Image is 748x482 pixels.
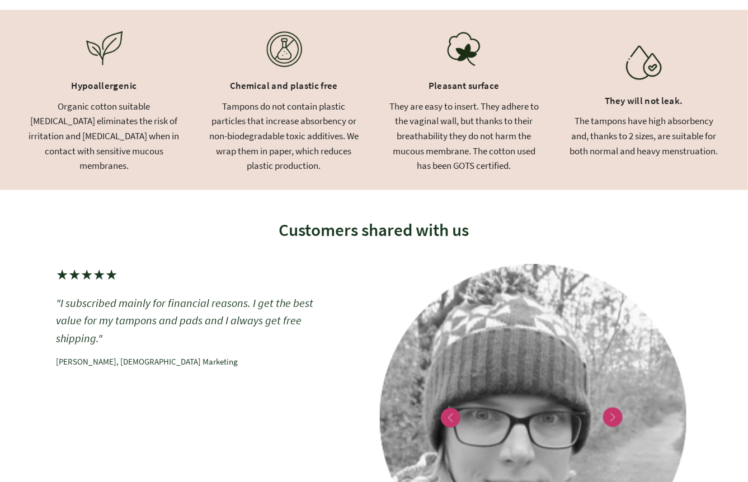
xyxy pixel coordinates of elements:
[56,218,692,242] h2: Customers shared with us
[388,99,540,173] div: They are easy to insert. They adhere to the vaginal wall, but thanks to their breathability they ...
[28,75,180,99] div: Hypoallergenic
[568,91,720,114] div: They will not leak.
[208,75,360,99] div: Chemical and plastic free
[388,75,540,99] div: Pleasant surface
[208,99,360,173] div: Tampons do not contain plastic particles that increase absorbency or non-biodegradable toxic addi...
[56,264,374,286] p: ★★★★★
[28,99,180,173] div: Organic cotton suitable [MEDICAL_DATA] eliminates the risk of irritation and [MEDICAL_DATA] when ...
[56,295,374,347] p: "I subscribed mainly for financial reasons. I get the best value for my tampons and pads and I al...
[568,114,720,158] div: The tampons have high absorbency and, thanks to 2 sizes, are suitable for both normal and heavy m...
[56,356,374,368] p: [PERSON_NAME], [DEMOGRAPHIC_DATA] Marketing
